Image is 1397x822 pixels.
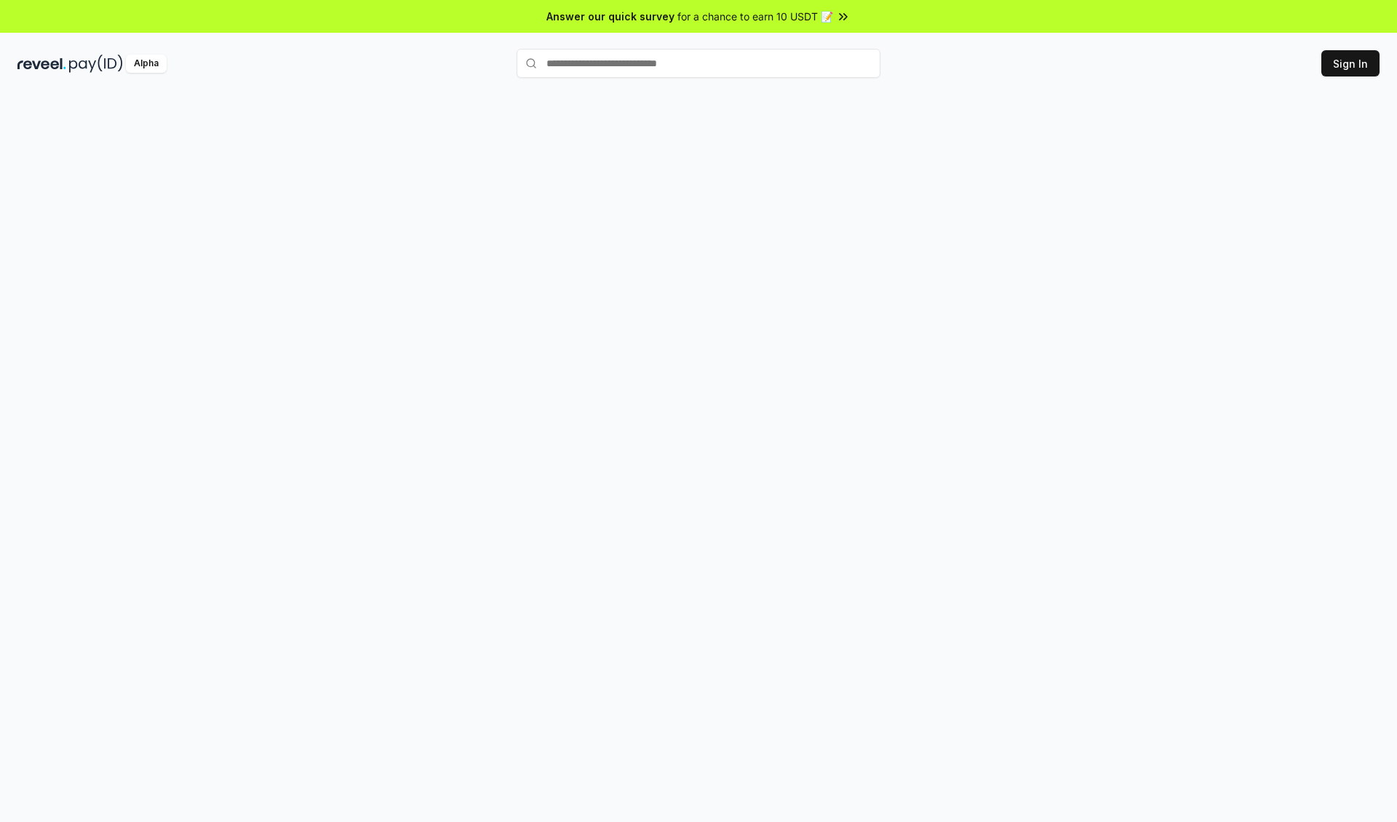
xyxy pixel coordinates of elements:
img: pay_id [69,55,123,73]
span: for a chance to earn 10 USDT 📝 [677,9,833,24]
span: Answer our quick survey [546,9,674,24]
div: Alpha [126,55,167,73]
button: Sign In [1321,50,1380,76]
img: reveel_dark [17,55,66,73]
